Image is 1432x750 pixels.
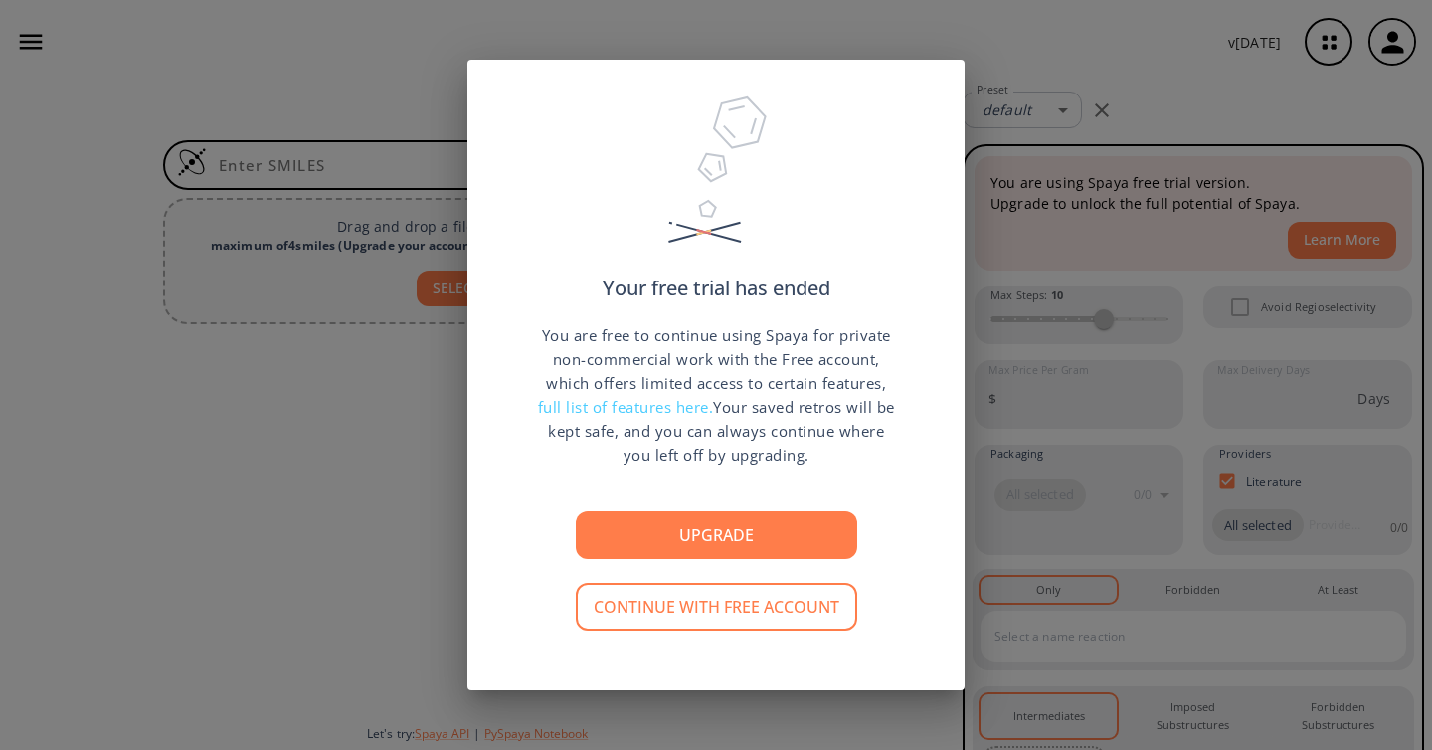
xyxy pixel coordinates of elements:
button: Continue with free account [576,583,857,631]
img: Trial Ended [659,90,773,279]
span: full list of features here. [538,397,714,417]
p: You are free to continue using Spaya for private non-commercial work with the Free account, which... [537,323,895,467]
p: Your free trial has ended [603,279,830,298]
button: Upgrade [576,511,857,559]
